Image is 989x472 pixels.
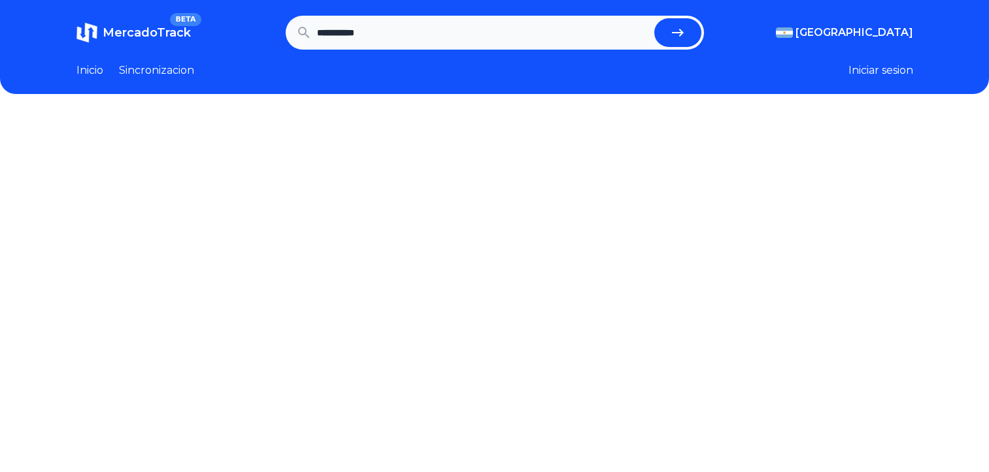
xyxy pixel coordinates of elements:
[776,25,913,40] button: [GEOGRAPHIC_DATA]
[76,22,97,43] img: MercadoTrack
[848,63,913,78] button: Iniciar sesion
[103,25,191,40] span: MercadoTrack
[796,25,913,40] span: [GEOGRAPHIC_DATA]
[119,63,194,78] a: Sincronizacion
[76,63,103,78] a: Inicio
[170,13,201,26] span: BETA
[76,22,191,43] a: MercadoTrackBETA
[776,27,793,38] img: Argentina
